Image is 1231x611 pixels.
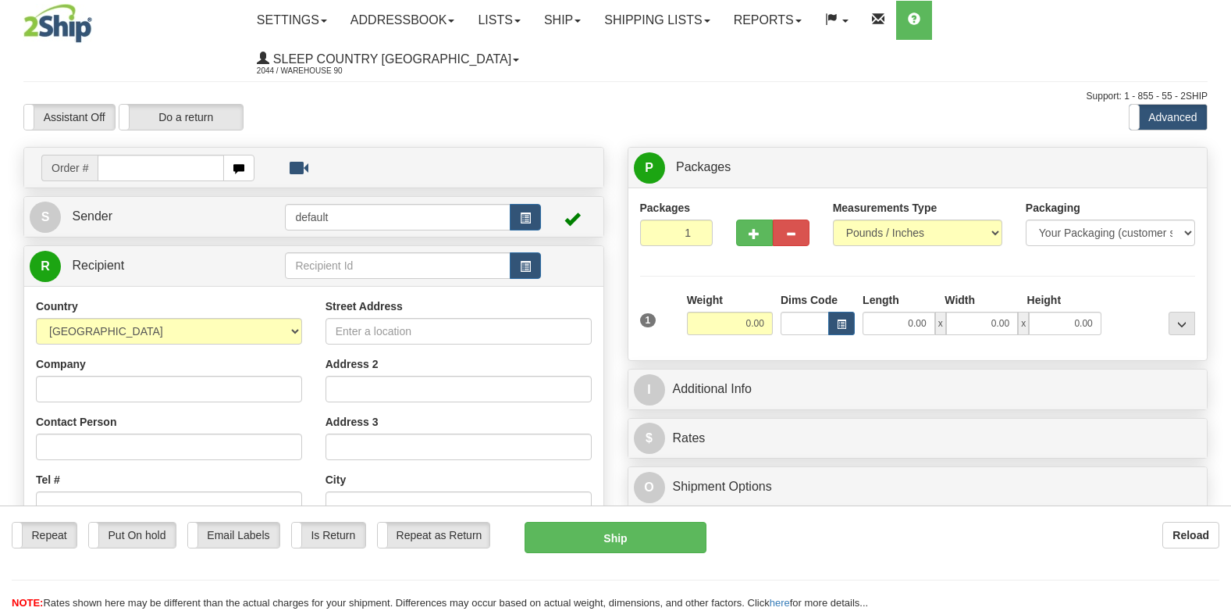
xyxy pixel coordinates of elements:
[634,472,665,503] span: O
[640,200,691,216] label: Packages
[945,292,975,308] label: Width
[36,356,86,372] label: Company
[1026,200,1080,216] label: Packaging
[12,597,43,609] span: NOTE:
[30,202,61,233] span: S
[532,1,592,40] a: Ship
[285,204,510,230] input: Sender Id
[41,155,98,181] span: Order #
[863,292,899,308] label: Length
[285,252,510,279] input: Recipient Id
[23,90,1208,103] div: Support: 1 - 855 - 55 - 2SHIP
[188,523,279,548] label: Email Labels
[119,105,243,130] label: Do a return
[24,105,115,130] label: Assistant Off
[326,472,346,488] label: City
[634,373,1202,406] a: IAdditional Info
[640,313,656,327] span: 1
[525,522,706,553] button: Ship
[339,1,467,40] a: Addressbook
[36,298,78,314] label: Country
[12,523,76,548] label: Repeat
[269,52,511,66] span: Sleep Country [GEOGRAPHIC_DATA]
[245,40,531,79] a: Sleep Country [GEOGRAPHIC_DATA] 2044 / Warehouse 90
[770,597,790,609] a: here
[326,356,379,372] label: Address 2
[466,1,532,40] a: Lists
[1130,105,1207,130] label: Advanced
[634,152,665,184] span: P
[36,414,116,430] label: Contact Person
[1169,312,1195,335] div: ...
[1018,312,1029,335] span: x
[30,250,257,282] a: R Recipient
[326,298,403,314] label: Street Address
[292,523,365,548] label: Is Return
[72,209,112,223] span: Sender
[1172,529,1209,541] b: Reload
[72,259,124,272] span: Recipient
[722,1,813,40] a: Reports
[676,160,731,173] span: Packages
[36,472,60,488] label: Tel #
[634,152,1202,184] a: P Packages
[634,423,665,454] span: $
[378,523,489,548] label: Repeat as Return
[23,4,92,43] img: logo2044.jpg
[935,312,946,335] span: x
[245,1,339,40] a: Settings
[634,471,1202,503] a: OShipment Options
[30,251,61,282] span: R
[592,1,721,40] a: Shipping lists
[257,63,374,79] span: 2044 / Warehouse 90
[687,292,723,308] label: Weight
[833,200,937,216] label: Measurements Type
[30,201,285,233] a: S Sender
[634,374,665,406] span: I
[1027,292,1062,308] label: Height
[781,292,838,308] label: Dims Code
[326,414,379,430] label: Address 3
[326,318,592,345] input: Enter a location
[1195,226,1229,385] iframe: chat widget
[634,423,1202,455] a: $Rates
[1162,522,1219,548] button: Reload
[89,523,176,548] label: Put On hold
